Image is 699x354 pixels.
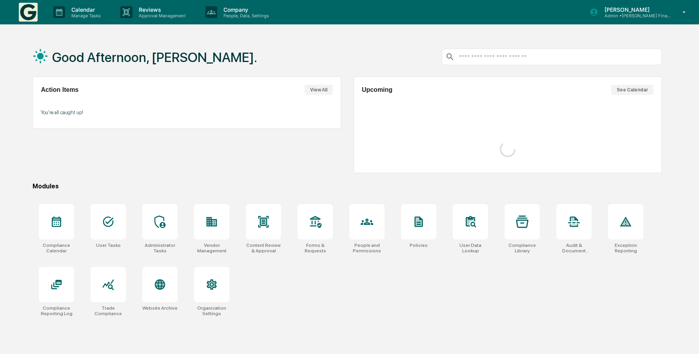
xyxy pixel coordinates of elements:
div: Modules [33,182,662,190]
div: Audit & Document Logs [556,243,592,254]
p: Reviews [133,6,190,13]
div: People and Permissions [349,243,385,254]
h1: Good Afternoon, [PERSON_NAME]. [52,49,257,65]
div: User Data Lookup [453,243,488,254]
p: Admin • [PERSON_NAME] Financial Advisors [598,13,671,18]
img: logo [19,3,38,22]
div: Compliance Library [505,243,540,254]
p: People, Data, Settings [217,13,273,18]
p: [PERSON_NAME] [598,6,671,13]
p: Approval Management [133,13,190,18]
div: Website Archive [142,305,178,311]
div: Policies [410,243,428,248]
h2: Upcoming [362,86,392,93]
p: Company [217,6,273,13]
div: Compliance Reporting Log [39,305,74,316]
div: Organization Settings [194,305,229,316]
div: Exception Reporting [608,243,643,254]
h2: Action Items [41,86,78,93]
div: Content Review & Approval [246,243,281,254]
div: Vendor Management [194,243,229,254]
p: Calendar [65,6,105,13]
div: Forms & Requests [298,243,333,254]
button: View All [305,85,333,95]
p: You're all caught up! [41,109,332,115]
div: Compliance Calendar [39,243,74,254]
div: Trade Compliance [91,305,126,316]
button: See Calendar [611,85,654,95]
div: User Tasks [96,243,121,248]
div: Administrator Tasks [142,243,178,254]
p: Manage Tasks [65,13,105,18]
